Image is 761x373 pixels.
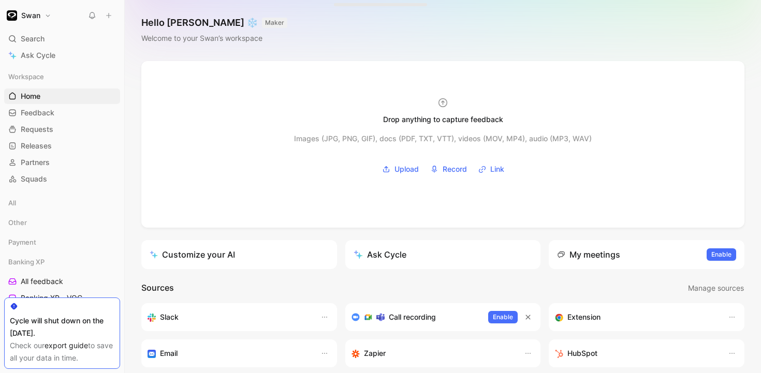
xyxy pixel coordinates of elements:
[45,341,88,350] a: export guide
[160,311,179,323] h3: Slack
[160,347,178,360] h3: Email
[141,32,287,44] div: Welcome to your Swan’s workspace
[378,161,422,177] button: Upload
[10,339,114,364] div: Check our to save all your data in time.
[7,10,17,21] img: Swan
[148,347,310,360] div: Forward emails to your feedback inbox
[352,311,480,323] div: Record & transcribe meetings from Zoom, Meet & Teams.
[150,248,235,261] div: Customize your AI
[4,215,120,230] div: Other
[557,248,620,261] div: My meetings
[687,281,744,295] button: Manage sources
[4,234,120,253] div: Payment
[141,240,337,269] a: Customize your AI
[427,161,471,177] button: Record
[488,311,518,323] button: Enable
[4,171,120,187] a: Squads
[4,215,120,233] div: Other
[4,31,120,47] div: Search
[21,157,50,168] span: Partners
[8,257,45,267] span: Banking XP
[21,174,47,184] span: Squads
[4,105,120,121] a: Feedback
[4,290,120,306] a: Banking XP - VOC
[4,48,120,63] a: Ask Cycle
[567,347,597,360] h3: HubSpot
[567,311,601,323] h3: Extension
[141,281,174,295] h2: Sources
[443,163,467,175] span: Record
[389,311,436,323] h3: Call recording
[4,274,120,289] a: All feedback
[4,195,120,211] div: All
[262,18,287,28] button: MAKER
[4,138,120,154] a: Releases
[711,249,731,260] span: Enable
[688,282,744,294] span: Manage sources
[8,198,16,208] span: All
[475,161,508,177] button: Link
[21,91,40,101] span: Home
[21,293,82,303] span: Banking XP - VOC
[294,132,592,145] div: Images (JPG, PNG, GIF), docs (PDF, TXT, VTT), videos (MOV, MP4), audio (MP3, WAV)
[364,347,386,360] h3: Zapier
[345,240,541,269] button: Ask Cycle
[8,71,44,82] span: Workspace
[8,237,36,247] span: Payment
[4,195,120,214] div: All
[21,124,53,135] span: Requests
[21,141,52,151] span: Releases
[21,108,54,118] span: Feedback
[10,315,114,339] div: Cycle will shut down on the [DATE].
[352,347,514,360] div: Capture feedback from thousands of sources with Zapier (survey results, recordings, sheets, etc).
[493,312,513,322] span: Enable
[490,163,504,175] span: Link
[148,311,310,323] div: Sync your partners, send feedback and get updates in Slack
[4,8,54,23] button: SwanSwan
[555,311,718,323] div: Capture feedback from anywhere on the web
[21,49,55,62] span: Ask Cycle
[354,248,406,261] div: Ask Cycle
[21,33,45,45] span: Search
[4,254,120,270] div: Banking XP
[4,122,120,137] a: Requests
[707,248,736,261] button: Enable
[4,155,120,170] a: Partners
[21,276,63,287] span: All feedback
[4,69,120,84] div: Workspace
[21,11,40,20] h1: Swan
[4,234,120,250] div: Payment
[141,17,287,29] h1: Hello [PERSON_NAME] ❄️
[394,163,419,175] span: Upload
[4,88,120,104] a: Home
[383,113,503,126] div: Drop anything to capture feedback
[8,217,27,228] span: Other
